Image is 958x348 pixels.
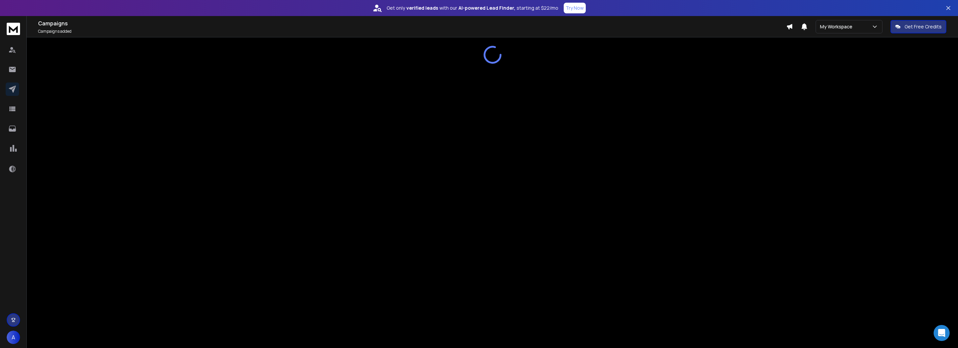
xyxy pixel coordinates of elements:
[7,331,20,344] button: A
[891,20,946,33] button: Get Free Credits
[406,5,438,11] strong: verified leads
[458,5,515,11] strong: AI-powered Lead Finder,
[7,23,20,35] img: logo
[566,5,584,11] p: Try Now
[905,23,942,30] p: Get Free Credits
[38,29,786,34] p: Campaigns added
[564,3,586,13] button: Try Now
[387,5,558,11] p: Get only with our starting at $22/mo
[934,325,950,341] div: Open Intercom Messenger
[820,23,855,30] p: My Workspace
[38,19,786,27] h1: Campaigns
